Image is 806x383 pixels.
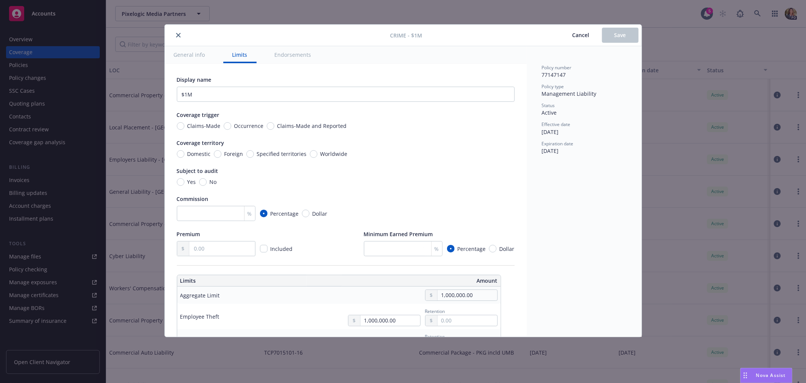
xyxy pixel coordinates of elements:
[246,150,254,158] input: Specified territories
[342,275,500,286] th: Amount
[277,122,347,130] span: Claims-Made and Reported
[602,28,639,43] button: Save
[177,178,184,186] input: Yes
[390,31,422,39] span: Crime - $1M
[177,167,218,174] span: Subject to audit
[542,83,564,90] span: Policy type
[177,230,200,238] span: Premium
[189,241,255,256] input: 0.00
[187,122,221,130] span: Claims-Made
[267,122,274,130] input: Claims-Made and Reported
[542,71,566,78] span: 77147147
[187,178,196,186] span: Yes
[542,109,557,116] span: Active
[177,150,184,158] input: Domestic
[187,150,211,158] span: Domestic
[542,147,559,154] span: [DATE]
[756,372,786,378] span: Nova Assist
[165,46,214,63] button: General info
[425,333,445,340] span: Retention
[174,31,183,40] button: close
[458,245,486,253] span: Percentage
[542,90,597,97] span: Management Liability
[360,315,420,326] input: 0.00
[177,139,224,146] span: Coverage territory
[248,210,252,218] span: %
[425,308,445,314] span: Retention
[438,315,497,326] input: 0.00
[260,210,268,217] input: Percentage
[435,245,439,253] span: %
[234,122,264,130] span: Occurrence
[572,31,589,39] span: Cancel
[489,245,497,252] input: Dollar
[542,128,559,135] span: [DATE]
[741,368,750,383] div: Drag to move
[177,76,212,83] span: Display name
[224,122,231,130] input: Occurrence
[447,245,455,252] input: Percentage
[740,368,792,383] button: Nova Assist
[542,64,572,71] span: Policy number
[500,245,515,253] span: Dollar
[310,150,317,158] input: Worldwide
[177,122,184,130] input: Claims-Made
[257,150,307,158] span: Specified territories
[542,121,571,128] span: Effective date
[210,178,217,186] span: No
[614,31,626,39] span: Save
[180,313,220,321] div: Employee Theft
[266,46,320,63] button: Endorsements
[199,178,207,186] input: No
[271,245,293,252] span: Included
[177,111,220,118] span: Coverage trigger
[177,195,209,202] span: Commission
[364,230,433,238] span: Minimum Earned Premium
[320,150,348,158] span: Worldwide
[223,46,257,63] button: Limits
[214,150,221,158] input: Foreign
[180,291,220,299] div: Aggregate Limit
[177,275,306,286] th: Limits
[438,290,497,300] input: 0.00
[302,210,309,217] input: Dollar
[560,28,602,43] button: Cancel
[224,150,243,158] span: Foreign
[271,210,299,218] span: Percentage
[542,102,555,109] span: Status
[542,140,574,147] span: Expiration date
[312,210,328,218] span: Dollar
